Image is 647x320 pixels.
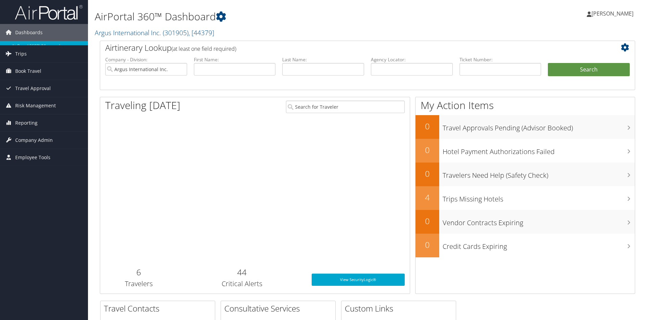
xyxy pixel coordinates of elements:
[416,115,635,139] a: 0Travel Approvals Pending (Advisor Booked)
[592,10,633,17] span: [PERSON_NAME]
[188,28,214,37] span: , [ 44379 ]
[105,98,180,112] h1: Traveling [DATE]
[15,24,43,41] span: Dashboards
[443,191,635,204] h3: Trips Missing Hotels
[15,132,53,149] span: Company Admin
[443,238,635,251] h3: Credit Cards Expiring
[443,167,635,180] h3: Travelers Need Help (Safety Check)
[416,98,635,112] h1: My Action Items
[183,266,302,278] h2: 44
[194,56,276,63] label: First Name:
[416,210,635,234] a: 0Vendor Contracts Expiring
[105,42,585,54] h2: Airtinerary Lookup
[416,239,439,251] h2: 0
[286,101,405,113] input: Search for Traveler
[172,45,236,52] span: (at least one field required)
[548,63,630,77] button: Search
[443,215,635,228] h3: Vendor Contracts Expiring
[416,121,439,132] h2: 0
[95,9,459,24] h1: AirPortal 360™ Dashboard
[105,56,187,63] label: Company - Division:
[95,28,214,37] a: Argus International Inc.
[224,303,335,314] h2: Consultative Services
[416,168,439,179] h2: 0
[416,192,439,203] h2: 4
[460,56,541,63] label: Ticket Number:
[15,114,38,131] span: Reporting
[15,97,56,114] span: Risk Management
[416,234,635,257] a: 0Credit Cards Expiring
[282,56,364,63] label: Last Name:
[105,266,173,278] h2: 6
[416,163,635,186] a: 0Travelers Need Help (Safety Check)
[587,3,640,24] a: [PERSON_NAME]
[104,303,215,314] h2: Travel Contacts
[105,279,173,289] h3: Travelers
[15,4,83,20] img: airportal-logo.png
[416,186,635,210] a: 4Trips Missing Hotels
[443,144,635,156] h3: Hotel Payment Authorizations Failed
[443,120,635,133] h3: Travel Approvals Pending (Advisor Booked)
[371,56,453,63] label: Agency Locator:
[416,139,635,163] a: 0Hotel Payment Authorizations Failed
[312,274,405,286] a: View SecurityLogic®
[15,45,27,62] span: Trips
[183,279,302,289] h3: Critical Alerts
[416,215,439,227] h2: 0
[345,303,456,314] h2: Custom Links
[15,80,51,97] span: Travel Approval
[15,63,41,80] span: Book Travel
[163,28,188,37] span: ( 301905 )
[416,144,439,156] h2: 0
[15,149,50,166] span: Employee Tools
